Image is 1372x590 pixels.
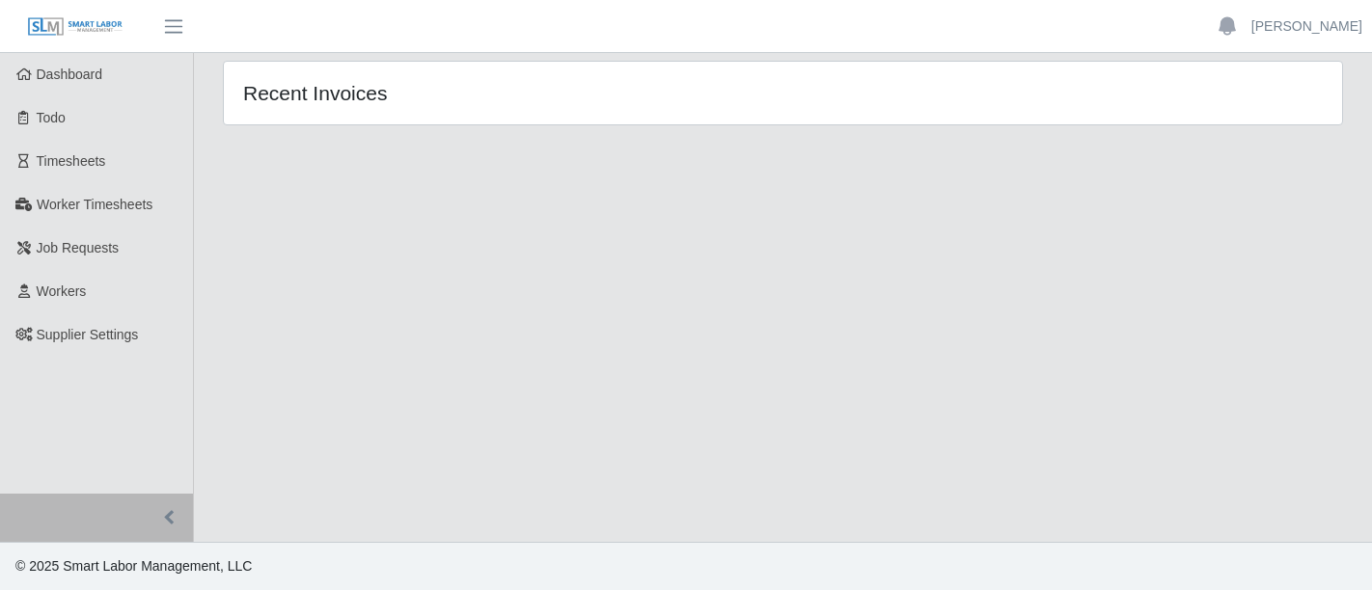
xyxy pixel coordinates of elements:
[15,558,252,574] span: © 2025 Smart Labor Management, LLC
[37,110,66,125] span: Todo
[37,153,106,169] span: Timesheets
[1251,16,1362,37] a: [PERSON_NAME]
[27,16,123,38] img: SLM Logo
[37,240,120,255] span: Job Requests
[37,327,139,342] span: Supplier Settings
[37,283,87,299] span: Workers
[37,197,152,212] span: Worker Timesheets
[37,67,103,82] span: Dashboard
[243,81,676,105] h4: Recent Invoices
